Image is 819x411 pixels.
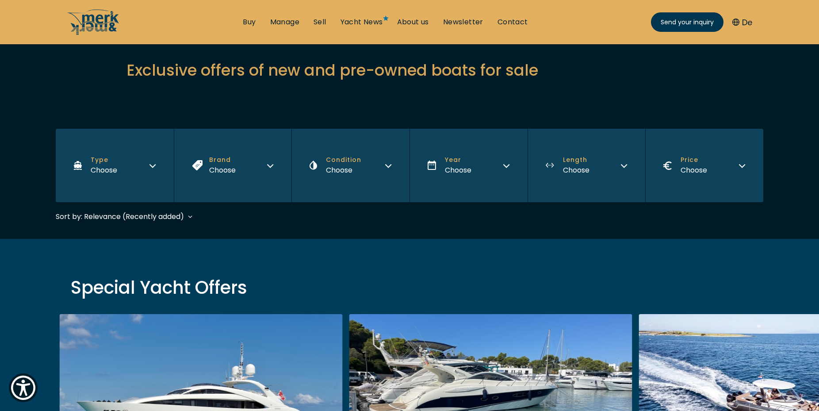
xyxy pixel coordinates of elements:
[56,129,174,202] button: TypeChoose
[563,155,589,165] span: Length
[243,17,256,27] a: Buy
[563,165,589,176] div: Choose
[681,165,707,176] div: Choose
[498,17,528,27] a: Contact
[397,17,429,27] a: About us
[9,373,38,402] button: Show Accessibility Preferences
[443,17,483,27] a: Newsletter
[528,129,646,202] button: LengthChoose
[174,129,292,202] button: BrandChoose
[645,129,763,202] button: PriceChoose
[326,165,361,176] div: Choose
[409,129,528,202] button: YearChoose
[67,28,120,38] a: /
[209,155,236,165] span: Brand
[341,17,383,27] a: Yacht News
[91,155,117,165] span: Type
[445,165,471,176] div: Choose
[91,165,117,176] div: Choose
[314,17,326,27] a: Sell
[270,17,299,27] a: Manage
[326,155,361,165] span: Condition
[681,155,707,165] span: Price
[126,59,693,81] h2: Exclusive offers of new and pre-owned boats for sale
[661,18,714,27] span: Send your inquiry
[291,129,409,202] button: ConditionChoose
[445,155,471,165] span: Year
[651,12,723,32] a: Send your inquiry
[209,165,236,176] div: Choose
[56,211,184,222] div: Sort by: Relevance (Recently added)
[732,16,752,28] button: De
